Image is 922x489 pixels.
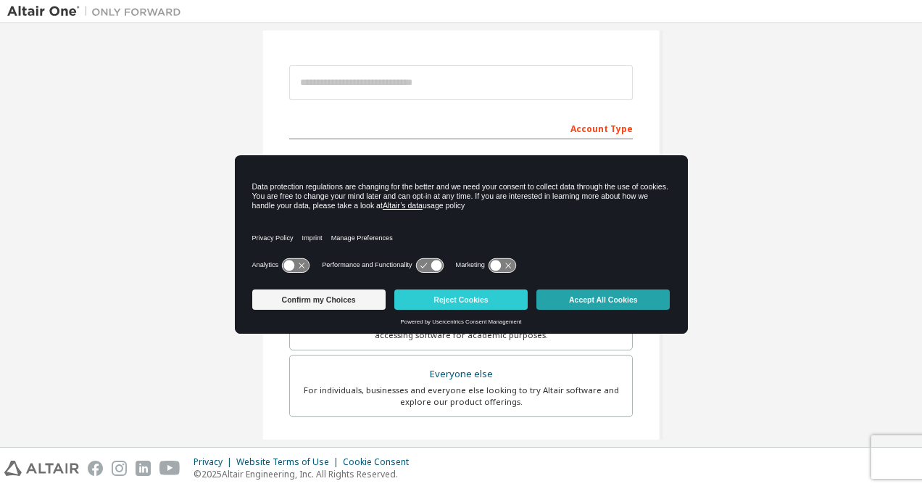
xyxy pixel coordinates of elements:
div: Website Terms of Use [236,456,343,468]
img: facebook.svg [88,461,103,476]
img: altair_logo.svg [4,461,79,476]
p: © 2025 Altair Engineering, Inc. All Rights Reserved. [194,468,418,480]
div: Cookie Consent [343,456,418,468]
div: Privacy [194,456,236,468]
img: linkedin.svg [136,461,151,476]
div: Account Type [289,116,633,139]
div: Your Profile [289,439,633,462]
img: Altair One [7,4,188,19]
img: youtube.svg [159,461,180,476]
div: For individuals, businesses and everyone else looking to try Altair software and explore our prod... [299,385,623,408]
div: Everyone else [299,364,623,385]
img: instagram.svg [112,461,127,476]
